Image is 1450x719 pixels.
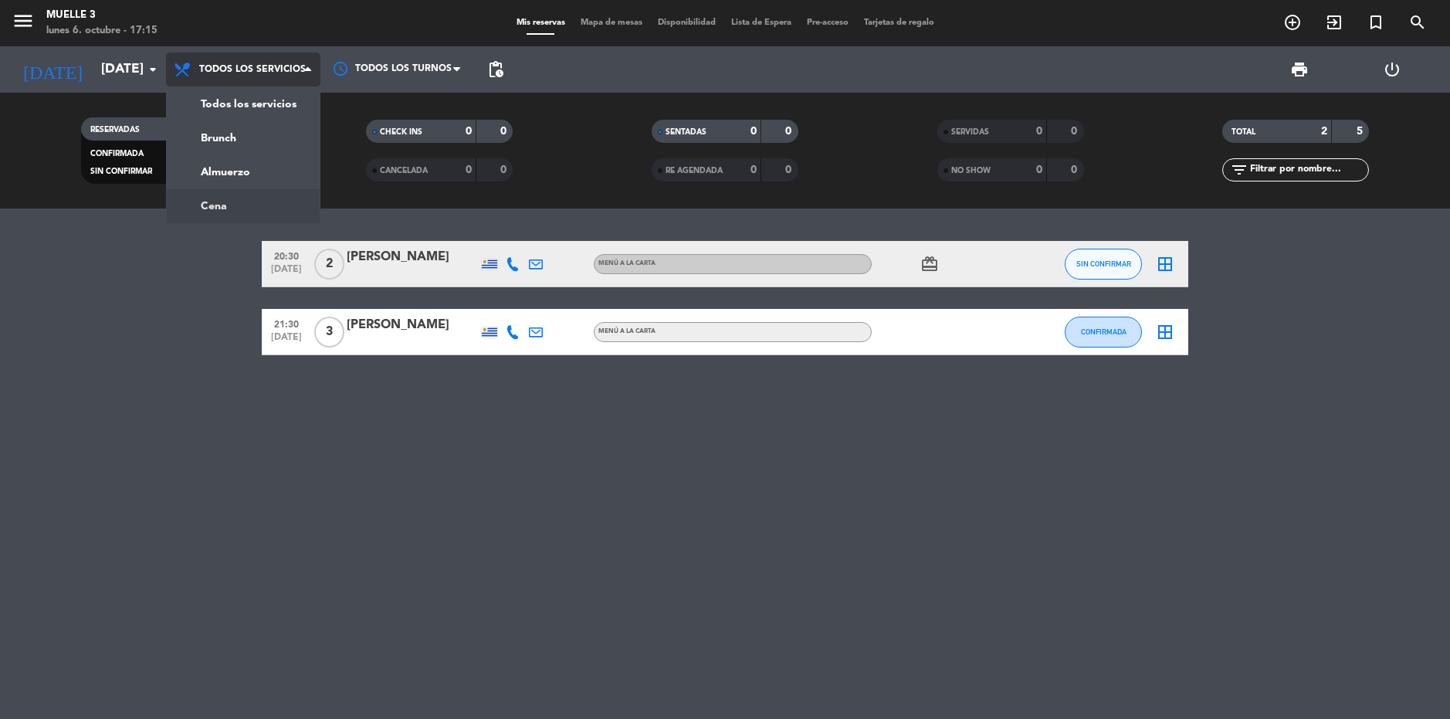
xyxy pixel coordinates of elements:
[347,247,478,267] div: [PERSON_NAME]
[90,150,144,158] span: CONFIRMADA
[46,8,158,23] div: Muelle 3
[1367,13,1385,32] i: turned_in_not
[314,249,344,280] span: 2
[500,164,510,175] strong: 0
[12,9,35,38] button: menu
[1081,327,1126,336] span: CONFIRMADA
[347,315,478,335] div: [PERSON_NAME]
[856,19,942,27] span: Tarjetas de regalo
[500,126,510,137] strong: 0
[267,314,306,332] span: 21:30
[1065,249,1142,280] button: SIN CONFIRMAR
[1248,161,1368,178] input: Filtrar por nombre...
[46,23,158,39] div: lunes 6. octubre - 17:15
[666,128,706,136] span: SENTADAS
[167,155,320,189] a: Almuerzo
[90,168,152,175] span: SIN CONFIRMAR
[1071,164,1080,175] strong: 0
[1383,60,1401,79] i: power_settings_new
[1036,164,1042,175] strong: 0
[1230,161,1248,179] i: filter_list
[573,19,650,27] span: Mapa de mesas
[650,19,723,27] span: Disponibilidad
[1357,126,1366,137] strong: 5
[167,87,320,121] a: Todos los servicios
[509,19,573,27] span: Mis reservas
[12,9,35,32] i: menu
[144,60,162,79] i: arrow_drop_down
[785,164,794,175] strong: 0
[951,167,991,175] span: NO SHOW
[90,126,140,134] span: RESERVADAS
[1156,255,1174,273] i: border_all
[750,126,757,137] strong: 0
[167,121,320,155] a: Brunch
[785,126,794,137] strong: 0
[598,328,656,334] span: MENÚ A LA CARTA
[1076,259,1131,268] span: SIN CONFIRMAR
[1036,126,1042,137] strong: 0
[199,64,306,75] span: Todos los servicios
[12,53,93,86] i: [DATE]
[486,60,505,79] span: pending_actions
[799,19,856,27] span: Pre-acceso
[466,126,472,137] strong: 0
[666,167,723,175] span: RE AGENDADA
[466,164,472,175] strong: 0
[1231,128,1255,136] span: TOTAL
[920,255,939,273] i: card_giftcard
[1346,46,1438,93] div: LOG OUT
[380,167,428,175] span: CANCELADA
[267,264,306,282] span: [DATE]
[723,19,799,27] span: Lista de Espera
[1325,13,1343,32] i: exit_to_app
[1408,13,1427,32] i: search
[380,128,422,136] span: CHECK INS
[267,332,306,350] span: [DATE]
[1065,317,1142,348] button: CONFIRMADA
[267,246,306,264] span: 20:30
[1283,13,1302,32] i: add_circle_outline
[167,189,320,223] a: Cena
[750,164,757,175] strong: 0
[951,128,989,136] span: SERVIDAS
[1071,126,1080,137] strong: 0
[1156,323,1174,341] i: border_all
[314,317,344,348] span: 3
[1321,126,1327,137] strong: 2
[598,260,656,266] span: MENÚ A LA CARTA
[1290,60,1309,79] span: print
